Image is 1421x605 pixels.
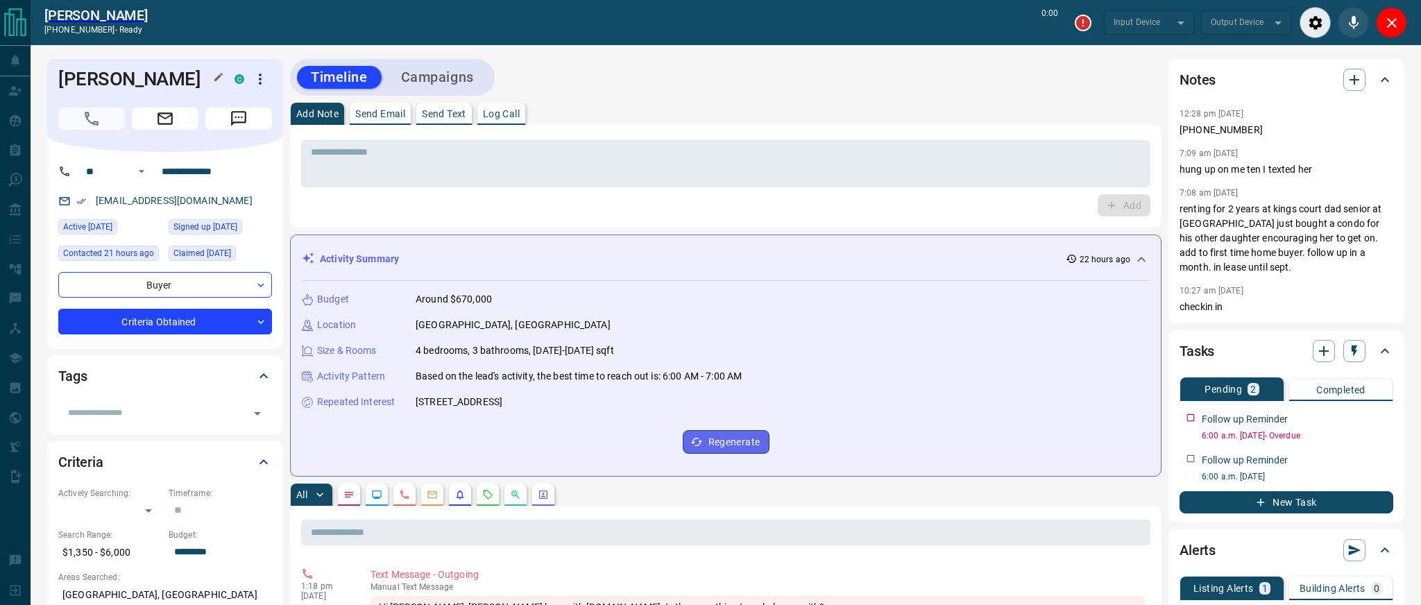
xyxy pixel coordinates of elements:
[302,246,1150,272] div: Activity Summary22 hours ago
[58,272,272,298] div: Buyer
[58,359,272,393] div: Tags
[416,369,742,384] p: Based on the lead's activity, the best time to reach out is: 6:00 AM - 7:00 AM
[58,219,162,239] div: Mon Aug 18 2025
[58,571,272,583] p: Areas Searched:
[454,489,466,500] svg: Listing Alerts
[416,395,502,409] p: [STREET_ADDRESS]
[416,343,614,358] p: 4 bedrooms, 3 bathrooms, [DATE]-[DATE] sqft
[58,68,214,90] h1: [PERSON_NAME]
[538,489,549,500] svg: Agent Actions
[1180,63,1393,96] div: Notes
[58,246,162,265] div: Mon Aug 18 2025
[119,25,143,35] span: ready
[1180,123,1393,137] p: [PHONE_NUMBER]
[58,451,103,473] h2: Criteria
[235,74,244,84] div: condos.ca
[296,109,339,119] p: Add Note
[58,529,162,541] p: Search Range:
[1193,583,1254,593] p: Listing Alerts
[422,109,466,119] p: Send Text
[297,66,382,89] button: Timeline
[205,108,272,130] span: Message
[1338,7,1369,38] div: Mute
[1180,491,1393,513] button: New Task
[1376,7,1407,38] div: Close
[416,318,611,332] p: [GEOGRAPHIC_DATA], [GEOGRAPHIC_DATA]
[1205,384,1242,394] p: Pending
[1180,534,1393,567] div: Alerts
[58,365,87,387] h2: Tags
[416,292,492,307] p: Around $670,000
[63,246,154,260] span: Contacted 21 hours ago
[482,489,493,500] svg: Requests
[371,489,382,500] svg: Lead Browsing Activity
[58,541,162,564] p: $1,350 - $6,000
[1041,7,1058,38] p: 0:00
[58,108,125,130] span: Call
[427,489,438,500] svg: Emails
[1180,148,1239,158] p: 7:09 am [DATE]
[96,195,253,206] a: [EMAIL_ADDRESS][DOMAIN_NAME]
[1262,583,1268,593] p: 1
[63,220,112,234] span: Active [DATE]
[169,529,272,541] p: Budget:
[483,109,520,119] p: Log Call
[1300,7,1331,38] div: Audio Settings
[169,246,272,265] div: Sun Feb 10 2019
[76,196,86,206] svg: Email Verified
[169,219,272,239] div: Sun Feb 10 2019
[343,489,355,500] svg: Notes
[1180,286,1243,296] p: 10:27 am [DATE]
[1180,162,1393,177] p: hung up on me ten I texted her
[1300,583,1365,593] p: Building Alerts
[317,343,377,358] p: Size & Rooms
[44,7,148,24] a: [PERSON_NAME]
[1202,470,1393,483] p: 6:00 a.m. [DATE]
[1180,539,1216,561] h2: Alerts
[371,582,400,592] span: manual
[317,395,395,409] p: Repeated Interest
[173,246,231,260] span: Claimed [DATE]
[399,489,410,500] svg: Calls
[58,309,272,334] div: Criteria Obtained
[1250,384,1256,394] p: 2
[248,404,267,423] button: Open
[44,24,148,36] p: [PHONE_NUMBER] -
[371,582,1145,592] p: Text Message
[1202,412,1288,427] p: Follow up Reminder
[510,489,521,500] svg: Opportunities
[355,109,405,119] p: Send Email
[683,430,769,454] button: Regenerate
[1080,253,1130,266] p: 22 hours ago
[1202,453,1288,468] p: Follow up Reminder
[133,163,150,180] button: Open
[301,581,350,591] p: 1:18 pm
[1180,340,1214,362] h2: Tasks
[301,591,350,601] p: [DATE]
[1374,583,1379,593] p: 0
[132,108,198,130] span: Email
[317,318,356,332] p: Location
[58,487,162,500] p: Actively Searching:
[1180,188,1239,198] p: 7:08 am [DATE]
[1180,69,1216,91] h2: Notes
[296,490,307,500] p: All
[317,292,349,307] p: Budget
[371,568,1145,582] p: Text Message - Outgoing
[387,66,488,89] button: Campaigns
[1180,334,1393,368] div: Tasks
[1180,202,1393,275] p: renting for 2 years at kings court dad senior at [GEOGRAPHIC_DATA] just bought a condo for his ot...
[1202,429,1393,442] p: 6:00 a.m. [DATE] - Overdue
[169,487,272,500] p: Timeframe:
[58,445,272,479] div: Criteria
[317,369,385,384] p: Activity Pattern
[173,220,237,234] span: Signed up [DATE]
[320,252,399,266] p: Activity Summary
[1316,385,1365,395] p: Completed
[1180,109,1243,119] p: 12:28 pm [DATE]
[1180,300,1393,314] p: checkin in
